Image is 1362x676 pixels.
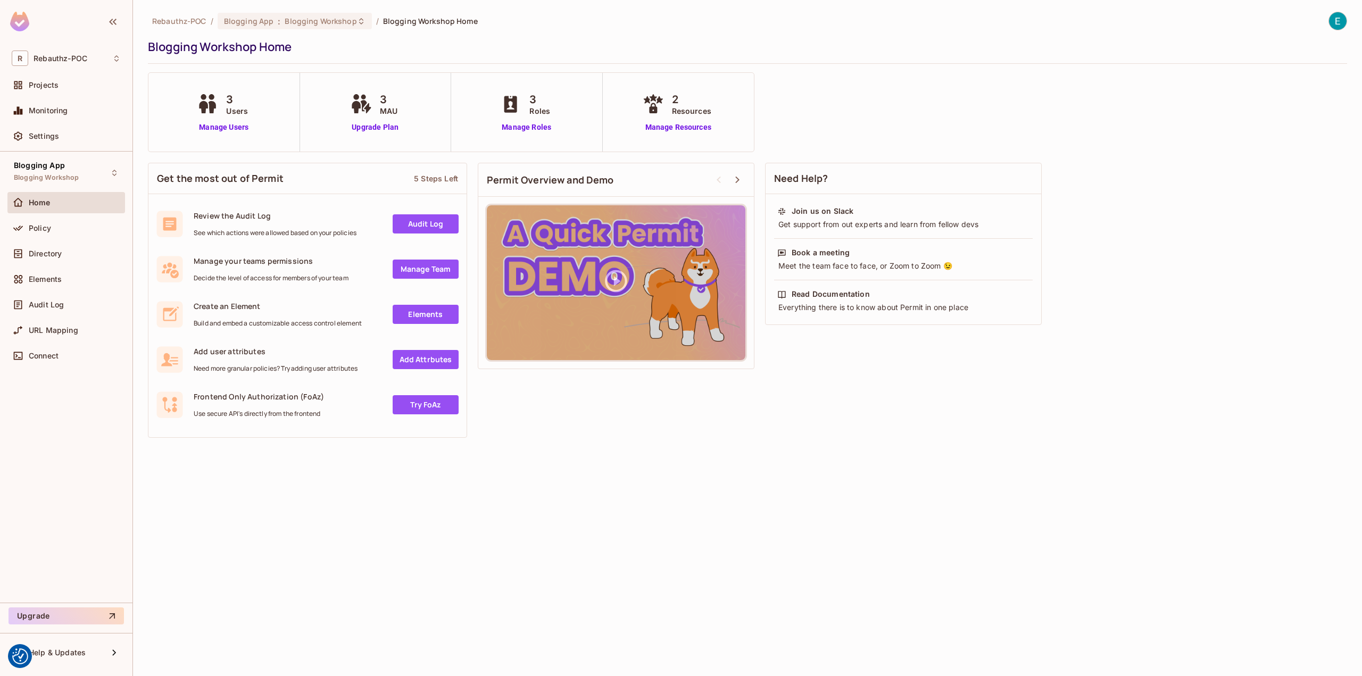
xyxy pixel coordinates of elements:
[14,173,79,182] span: Blogging Workshop
[194,410,324,418] span: Use secure API's directly from the frontend
[777,219,1029,230] div: Get support from out experts and learn from fellow devs
[194,364,358,373] span: Need more granular policies? Try adding user attributes
[34,54,87,63] span: Workspace: Rebauthz-POC
[393,305,459,324] a: Elements
[12,648,28,664] img: Revisit consent button
[792,247,850,258] div: Book a meeting
[194,122,253,133] a: Manage Users
[29,224,51,232] span: Policy
[774,172,828,185] span: Need Help?
[529,91,550,107] span: 3
[380,91,397,107] span: 3
[640,122,717,133] a: Manage Resources
[12,51,28,66] span: R
[792,206,853,216] div: Join us on Slack
[194,319,362,328] span: Build and embed a customizable access control element
[9,607,124,624] button: Upgrade
[376,16,379,26] li: /
[29,132,59,140] span: Settings
[29,301,64,309] span: Audit Log
[672,91,711,107] span: 2
[226,105,248,116] span: Users
[777,302,1029,313] div: Everything there is to know about Permit in one place
[414,173,458,183] div: 5 Steps Left
[224,16,274,26] span: Blogging App
[393,260,459,279] a: Manage Team
[29,648,86,657] span: Help & Updates
[29,198,51,207] span: Home
[380,105,397,116] span: MAU
[393,395,459,414] a: Try FoAz
[383,16,478,26] span: Blogging Workshop Home
[348,122,403,133] a: Upgrade Plan
[1329,12,1347,30] img: Erik Mesropyan
[194,274,348,282] span: Decide the level of access for members of your team
[211,16,213,26] li: /
[672,105,711,116] span: Resources
[14,161,65,170] span: Blogging App
[29,81,59,89] span: Projects
[393,214,459,233] a: Audit Log
[487,173,614,187] span: Permit Overview and Demo
[777,261,1029,271] div: Meet the team face to face, or Zoom to Zoom 😉
[194,211,356,221] span: Review the Audit Log
[194,391,324,402] span: Frontend Only Authorization (FoAz)
[194,301,362,311] span: Create an Element
[10,12,29,31] img: SReyMgAAAABJRU5ErkJggg==
[29,352,59,360] span: Connect
[29,326,78,335] span: URL Mapping
[393,350,459,369] a: Add Attrbutes
[226,91,248,107] span: 3
[194,346,358,356] span: Add user attributes
[12,648,28,664] button: Consent Preferences
[152,16,206,26] span: the active workspace
[157,172,284,185] span: Get the most out of Permit
[792,289,870,299] div: Read Documentation
[277,17,281,26] span: :
[497,122,555,133] a: Manage Roles
[194,229,356,237] span: See which actions were allowed based on your policies
[29,275,62,283] span: Elements
[529,105,550,116] span: Roles
[29,249,62,258] span: Directory
[194,256,348,266] span: Manage your teams permissions
[285,16,356,26] span: Blogging Workshop
[29,106,68,115] span: Monitoring
[148,39,1342,55] div: Blogging Workshop Home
